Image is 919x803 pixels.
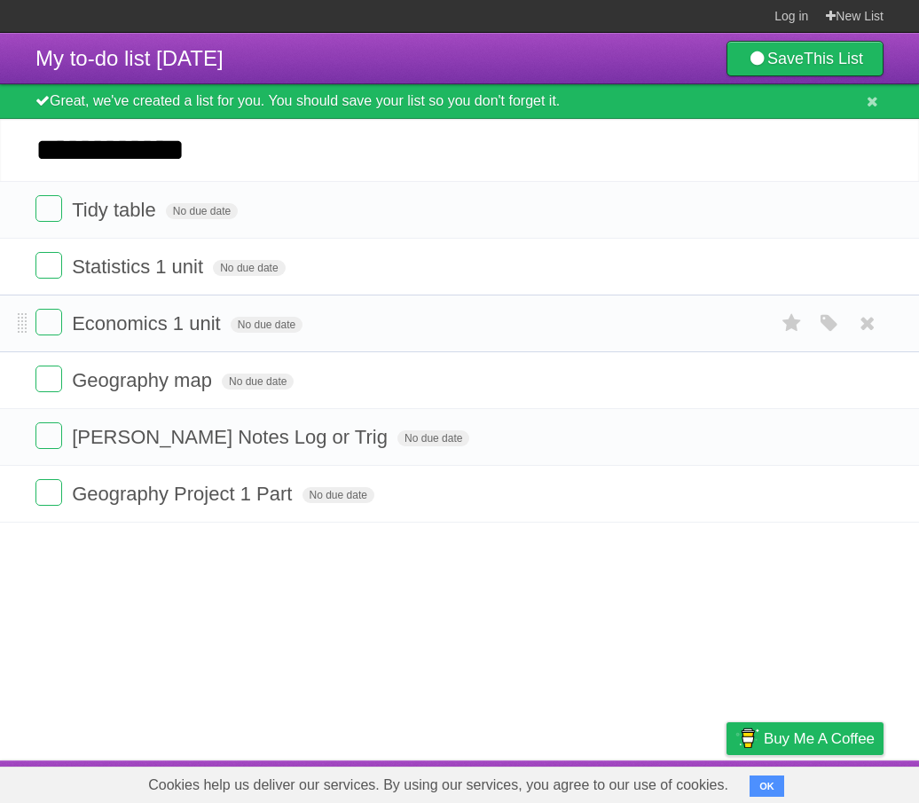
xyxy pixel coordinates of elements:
span: No due date [213,260,285,276]
a: Terms [643,765,682,799]
span: Geography Project 1 Part [72,483,296,505]
span: No due date [302,487,374,503]
span: Tidy table [72,199,161,221]
a: Privacy [703,765,750,799]
a: About [491,765,528,799]
span: No due date [222,374,294,390]
label: Star task [775,309,809,338]
span: Geography map [72,369,216,391]
span: No due date [231,317,302,333]
label: Done [35,309,62,335]
label: Done [35,366,62,392]
a: Developers [549,765,621,799]
span: Buy me a coffee [764,723,875,754]
a: SaveThis List [727,41,884,76]
span: Economics 1 unit [72,312,225,335]
button: OK [750,775,784,797]
label: Done [35,479,62,506]
span: My to-do list [DATE] [35,46,224,70]
label: Done [35,252,62,279]
span: [PERSON_NAME] Notes Log or Trig [72,426,392,448]
img: Buy me a coffee [735,723,759,753]
span: No due date [397,430,469,446]
span: Cookies help us deliver our services. By using our services, you agree to our use of cookies. [130,768,746,803]
label: Done [35,422,62,449]
span: Statistics 1 unit [72,256,208,278]
a: Suggest a feature [772,765,884,799]
b: This List [804,50,863,67]
a: Buy me a coffee [727,722,884,755]
label: Done [35,195,62,222]
span: No due date [166,203,238,219]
